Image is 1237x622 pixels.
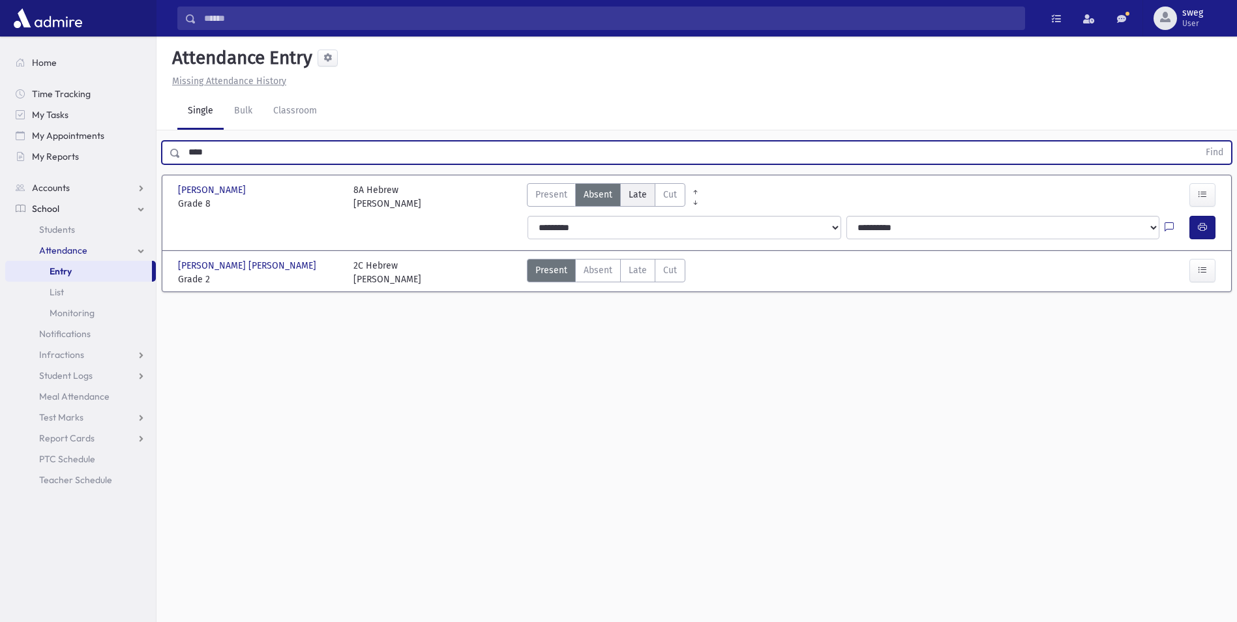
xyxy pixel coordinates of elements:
a: Meal Attendance [5,386,156,407]
a: Students [5,219,156,240]
a: My Appointments [5,125,156,146]
a: Accounts [5,177,156,198]
img: AdmirePro [10,5,85,31]
div: 8A Hebrew [PERSON_NAME] [353,183,421,211]
span: My Tasks [32,109,68,121]
div: AttTypes [527,183,685,211]
span: My Appointments [32,130,104,141]
span: PTC Schedule [39,453,95,465]
input: Search [196,7,1024,30]
a: School [5,198,156,219]
span: Student Logs [39,370,93,381]
a: Missing Attendance History [167,76,286,87]
span: User [1182,18,1203,29]
span: Notifications [39,328,91,340]
span: Absent [584,263,612,277]
span: Cut [663,188,677,201]
span: Monitoring [50,307,95,319]
a: Teacher Schedule [5,469,156,490]
a: My Reports [5,146,156,167]
span: List [50,286,64,298]
a: My Tasks [5,104,156,125]
span: Attendance [39,244,87,256]
span: My Reports [32,151,79,162]
h5: Attendance Entry [167,47,312,69]
a: Notifications [5,323,156,344]
div: AttTypes [527,259,685,286]
span: Infractions [39,349,84,361]
a: PTC Schedule [5,449,156,469]
span: Students [39,224,75,235]
span: Accounts [32,182,70,194]
a: List [5,282,156,303]
span: Absent [584,188,612,201]
span: Present [535,188,567,201]
a: Home [5,52,156,73]
span: Test Marks [39,411,83,423]
span: Grade 2 [178,273,340,286]
span: Time Tracking [32,88,91,100]
a: Classroom [263,93,327,130]
a: Single [177,93,224,130]
a: Test Marks [5,407,156,428]
span: Grade 8 [178,197,340,211]
span: sweg [1182,8,1203,18]
span: Entry [50,265,72,277]
a: Time Tracking [5,83,156,104]
span: Report Cards [39,432,95,444]
button: Find [1198,141,1231,164]
span: Late [629,263,647,277]
span: Present [535,263,567,277]
div: 2C Hebrew [PERSON_NAME] [353,259,421,286]
a: Bulk [224,93,263,130]
span: School [32,203,59,215]
a: Entry [5,261,152,282]
span: Meal Attendance [39,391,110,402]
span: [PERSON_NAME] [PERSON_NAME] [178,259,319,273]
a: Report Cards [5,428,156,449]
a: Student Logs [5,365,156,386]
span: Home [32,57,57,68]
span: Late [629,188,647,201]
span: Cut [663,263,677,277]
a: Infractions [5,344,156,365]
span: [PERSON_NAME] [178,183,248,197]
a: Monitoring [5,303,156,323]
a: Attendance [5,240,156,261]
span: Teacher Schedule [39,474,112,486]
u: Missing Attendance History [172,76,286,87]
